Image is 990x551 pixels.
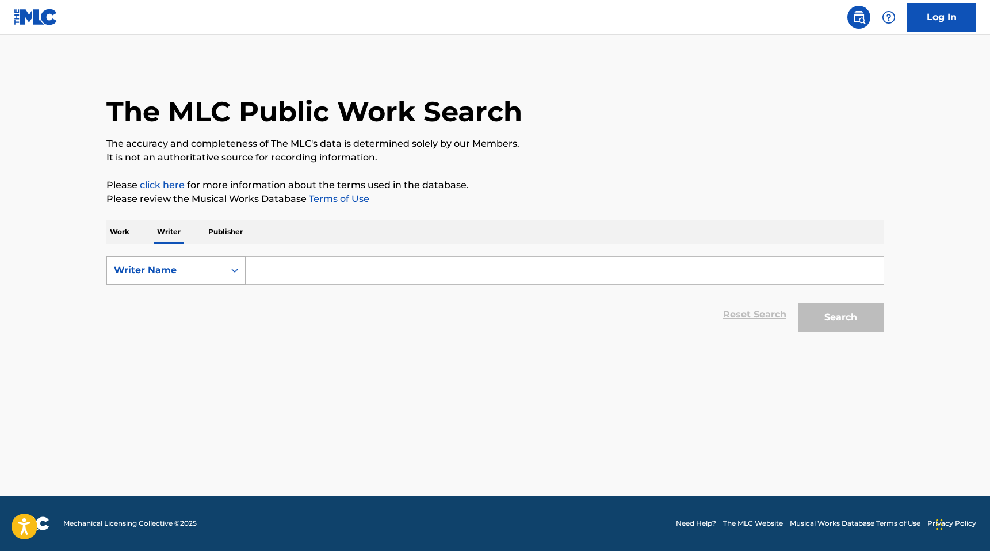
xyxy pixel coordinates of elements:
[205,220,246,244] p: Publisher
[106,151,884,164] p: It is not an authoritative source for recording information.
[877,6,900,29] div: Help
[106,192,884,206] p: Please review the Musical Works Database
[114,263,217,277] div: Writer Name
[106,220,133,244] p: Work
[307,193,369,204] a: Terms of Use
[63,518,197,529] span: Mechanical Licensing Collective © 2025
[790,518,920,529] a: Musical Works Database Terms of Use
[106,137,884,151] p: The accuracy and completeness of The MLC's data is determined solely by our Members.
[140,179,185,190] a: click here
[676,518,716,529] a: Need Help?
[14,9,58,25] img: MLC Logo
[927,518,976,529] a: Privacy Policy
[847,6,870,29] a: Public Search
[936,507,943,542] div: Drag
[106,256,884,338] form: Search Form
[907,3,976,32] a: Log In
[106,94,522,129] h1: The MLC Public Work Search
[154,220,184,244] p: Writer
[882,10,896,24] img: help
[106,178,884,192] p: Please for more information about the terms used in the database.
[852,10,866,24] img: search
[14,516,49,530] img: logo
[723,518,783,529] a: The MLC Website
[932,496,990,551] iframe: Chat Widget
